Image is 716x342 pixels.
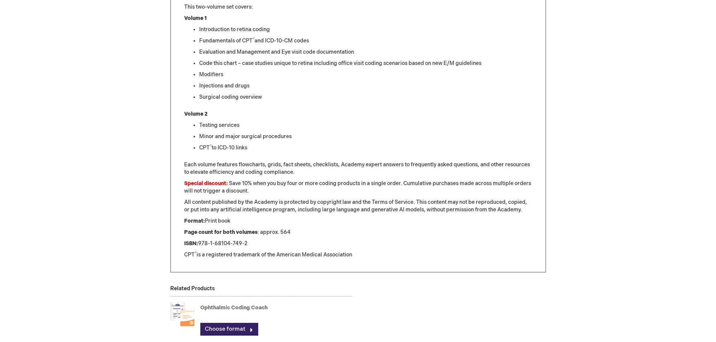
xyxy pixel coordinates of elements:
p: Print book [184,217,532,225]
p: 978-1-68104-749-2 [184,240,532,247]
p: This two-volume set covers: [184,3,532,11]
strong: Volume 1 [184,15,207,21]
li: Modifiers [199,71,532,78]
p: : approx. 564 [184,229,532,236]
li: Evaluation and Management and Eye visit code documentation [199,48,532,56]
strong: ISBN: [184,240,198,247]
strong: Special discount: [184,180,228,187]
p: CPT is a registered trademark of the American Medical Association [184,251,532,259]
img: Ophthalmic Coding Coach [170,299,194,329]
a: Ophthalmic Coding Coach [200,304,268,311]
a: Choose format [200,323,258,336]
li: Code this chart – case studies unique to retina including office visit coding scenarios based on ... [199,60,532,67]
sup: ® [210,144,212,149]
sup: ® [253,37,254,42]
sup: ® [195,251,197,256]
strong: Format: [184,218,205,224]
li: Surgical coding overview [199,93,532,101]
li: CPT to ICD-10 links [199,144,532,152]
p: All content published by the Academy is protected by copyright law and the Terms of Service. This... [184,199,532,214]
p: Save 10% when you buy four or more coding products in a single order. Cumulative purchases made a... [184,180,532,195]
strong: Related Products [170,285,215,292]
strong: Page count for both volumes [184,229,257,235]
li: Injections and drugs [199,82,532,90]
li: Introduction to retina coding [199,26,532,33]
li: Fundamentals of CPT and ICD-10-CM codes [199,37,532,45]
li: Minor and major surgical procedures [199,133,532,140]
strong: Volume 2 [184,111,207,117]
li: Testing services [199,122,532,129]
p: Each volume features flowcharts, grids, fact sheets, checklists, Academy expert answers to freque... [184,161,532,176]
